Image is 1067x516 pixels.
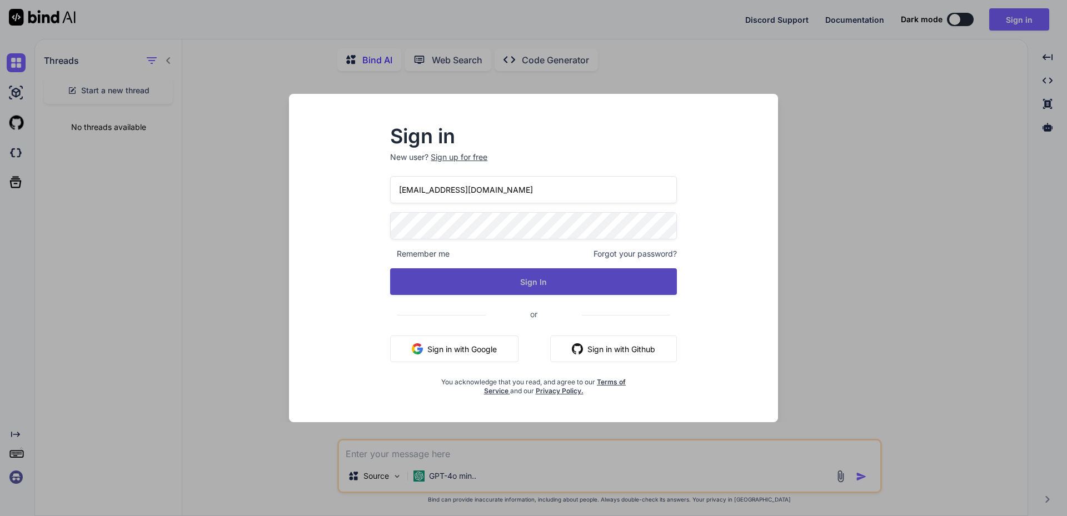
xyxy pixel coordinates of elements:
[390,152,677,176] p: New user?
[390,176,677,203] input: Login or Email
[390,335,518,362] button: Sign in with Google
[412,343,423,354] img: google
[438,371,629,395] div: You acknowledge that you read, and agree to our and our
[550,335,677,362] button: Sign in with Github
[431,152,487,163] div: Sign up for free
[390,268,677,295] button: Sign In
[390,127,677,145] h2: Sign in
[390,248,450,259] span: Remember me
[594,248,677,259] span: Forgot your password?
[486,300,582,328] span: or
[484,378,626,395] a: Terms of Service
[572,343,583,354] img: github
[536,387,584,395] a: Privacy Policy.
